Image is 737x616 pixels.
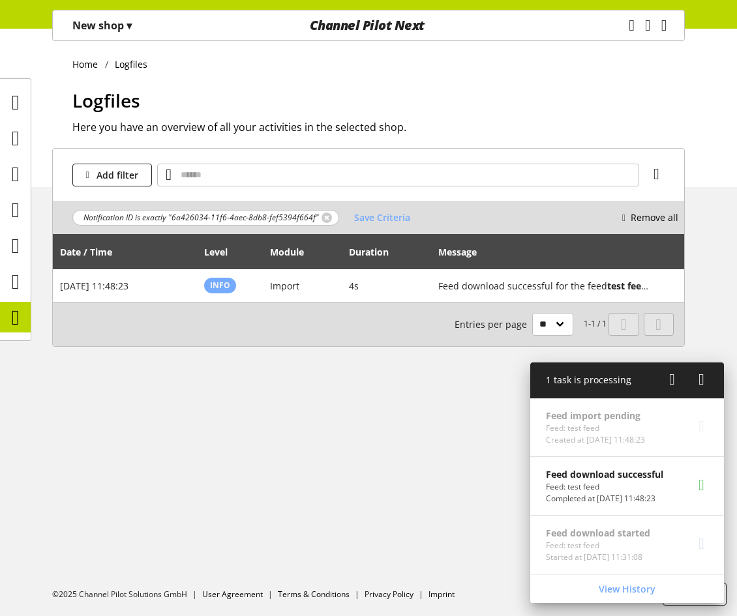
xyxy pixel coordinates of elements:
[365,589,414,600] a: Privacy Policy
[52,10,685,41] nav: main navigation
[60,245,125,259] div: Date / Time
[72,164,152,186] button: Add filter
[72,88,140,113] span: Logfiles
[72,18,132,33] p: New shop
[438,279,654,293] h2: Feed download successful for the feed test feed with the feed ID 2. (Feed changed)
[607,280,648,292] b: test feed
[52,589,202,600] li: ©2025 Channel Pilot Solutions GmbH
[349,245,402,259] div: Duration
[546,481,663,493] p: Feed: test feed
[202,589,263,600] a: User Agreement
[438,239,678,265] div: Message
[455,317,532,331] span: Entries per page
[599,582,655,596] span: View History
[546,467,663,481] p: Feed download successful
[631,211,678,224] nobr: Remove all
[270,280,299,292] span: Import
[546,374,631,386] span: 1 task is processing
[354,211,410,224] span: Save Criteria
[97,168,138,182] span: Add filter
[72,57,105,71] a: Home
[278,589,350,600] a: Terms & Conditions
[204,245,241,259] div: Level
[344,206,420,229] button: Save Criteria
[530,457,724,515] a: Feed download successfulFeed: test feedCompleted at [DATE] 11:48:23
[546,493,663,505] p: Completed at Oct 10, 2025, 11:48:23
[270,245,317,259] div: Module
[349,280,359,292] span: 4s
[83,212,319,224] span: Notification ID is exactly "6a426034-11f6-4aec-8db8-fef5394f664f"
[60,280,128,292] span: [DATE] 11:48:23
[533,578,721,600] a: View History
[210,280,230,291] span: Info
[429,589,455,600] a: Imprint
[455,313,607,336] small: 1-1 / 1
[72,119,685,135] h2: Here you have an overview of all your activities in the selected shop.
[127,18,132,33] span: ▾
